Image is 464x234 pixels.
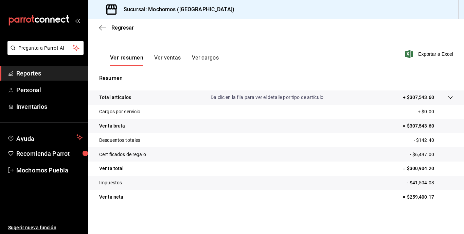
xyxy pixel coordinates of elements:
[8,224,83,231] span: Sugerir nueva función
[99,194,123,201] p: Venta neta
[18,45,73,52] span: Pregunta a Parrot AI
[110,54,219,66] div: navigation tabs
[211,94,323,101] p: Da clic en la fila para ver el detalle por tipo de artículo
[407,50,453,58] button: Exportar a Excel
[16,133,74,141] span: Ayuda
[99,122,125,130] p: Venta bruta
[16,69,83,78] span: Reportes
[414,137,453,144] p: - $142.40
[110,54,143,66] button: Ver resumen
[7,41,84,55] button: Pregunta a Parrot AI
[5,49,84,56] a: Pregunta a Parrot AI
[192,54,219,66] button: Ver cargos
[99,151,146,158] p: Certificados de regalo
[403,194,453,201] p: = $259,400.17
[154,54,181,66] button: Ver ventas
[403,94,434,101] p: + $307,543.60
[16,85,83,95] span: Personal
[16,102,83,111] span: Inventarios
[99,179,122,186] p: Impuestos
[118,5,234,14] h3: Sucursal: Mochomos ([GEOGRAPHIC_DATA])
[403,122,453,130] p: = $307,543.60
[111,24,134,31] span: Regresar
[99,94,131,101] p: Total artículos
[410,151,453,158] p: - $6,497.00
[403,165,453,172] p: = $300,904.20
[16,166,83,175] span: Mochomos Puebla
[75,18,80,23] button: open_drawer_menu
[99,108,141,115] p: Cargos por servicio
[99,137,140,144] p: Descuentos totales
[418,108,453,115] p: + $0.00
[16,149,83,158] span: Recomienda Parrot
[99,24,134,31] button: Regresar
[407,179,453,186] p: - $41,504.03
[99,165,124,172] p: Venta total
[99,74,453,82] p: Resumen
